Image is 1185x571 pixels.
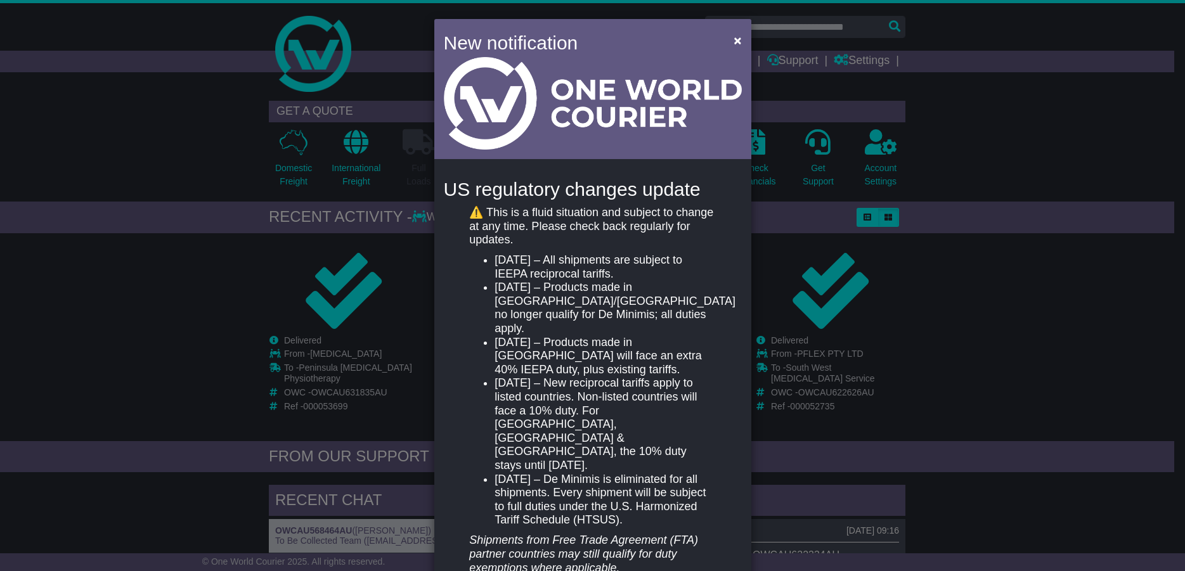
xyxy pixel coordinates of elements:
[495,376,715,472] li: [DATE] – New reciprocal tariffs apply to listed countries. Non-listed countries will face a 10% d...
[444,179,742,200] h4: US regulatory changes update
[495,281,715,335] li: [DATE] – Products made in [GEOGRAPHIC_DATA]/[GEOGRAPHIC_DATA] no longer qualify for De Minimis; a...
[734,33,741,48] span: ×
[444,29,716,57] h4: New notification
[495,336,715,377] li: [DATE] – Products made in [GEOGRAPHIC_DATA] will face an extra 40% IEEPA duty, plus existing tari...
[444,57,742,150] img: Light
[495,473,715,527] li: [DATE] – De Minimis is eliminated for all shipments. Every shipment will be subject to full dutie...
[495,253,715,281] li: [DATE] – All shipments are subject to IEEPA reciprocal tariffs.
[727,27,748,53] button: Close
[469,206,715,247] p: ⚠️ This is a fluid situation and subject to change at any time. Please check back regularly for u...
